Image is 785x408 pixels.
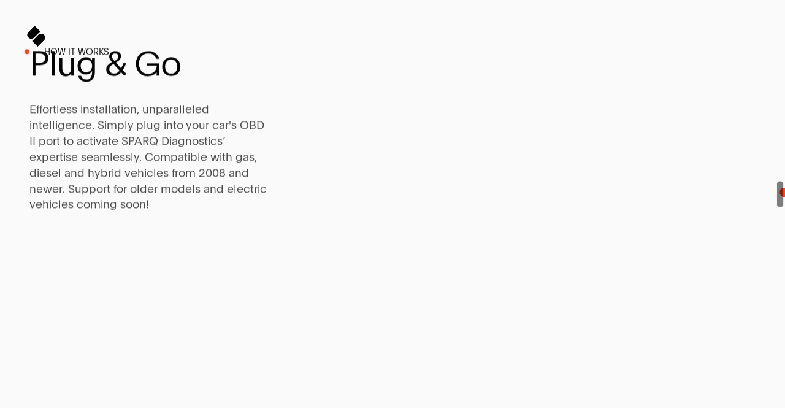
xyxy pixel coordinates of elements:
[29,46,49,82] span: P
[29,46,264,82] span: Plug & Go
[29,165,249,181] span: diesel and hybrid vehicles from 2008 and
[76,46,97,82] span: g
[104,46,126,82] span: &
[29,102,209,118] span: Effortless installation, unparalleled
[29,181,267,197] span: newer. Support for older models and electric
[57,46,76,82] span: u
[134,46,161,82] span: G
[29,149,257,165] span: expertise seamlessly. Compatible with gas,
[49,46,57,82] span: l
[29,133,225,149] span: II port to activate SPARQ Diagnostics’
[29,118,264,134] span: intelligence. Simply plug into your car's OBD
[29,197,149,213] span: vehicles coming soon!
[161,46,182,82] span: o
[29,102,264,213] span: Effortless installation, unparalleled intelligence. Simply plug into your car's OBD II port to ac...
